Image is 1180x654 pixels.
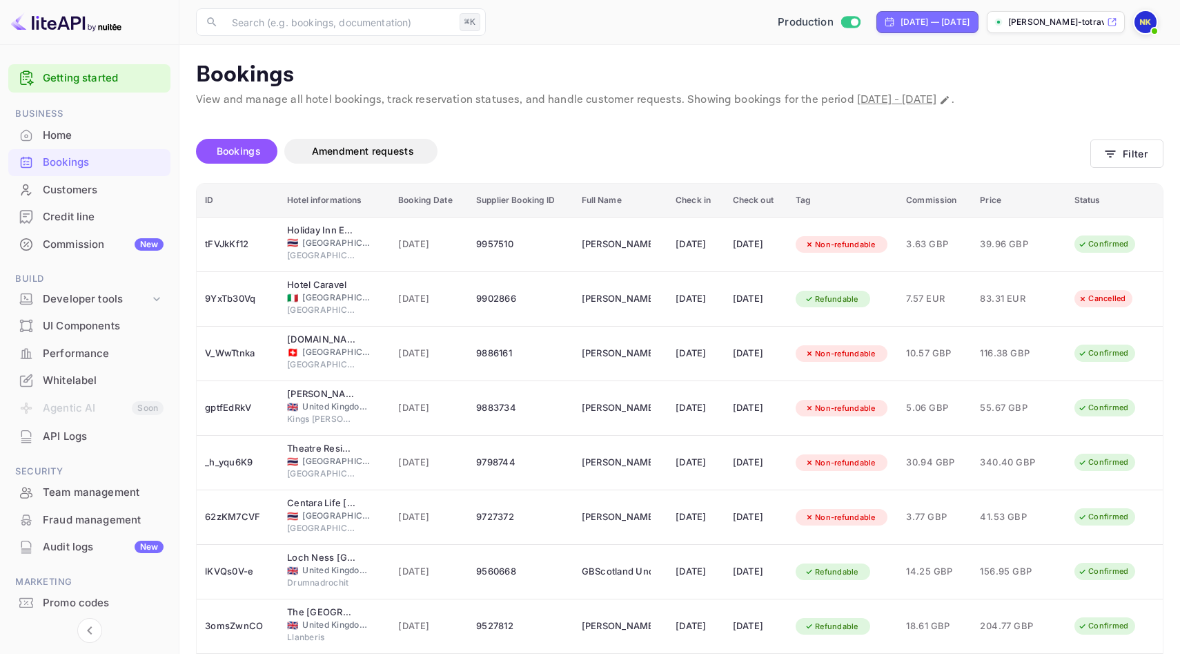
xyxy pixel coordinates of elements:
[287,224,356,238] div: Holiday Inn Express Pattaya Central, an IHG Hotel
[1069,235,1137,253] div: Confirmed
[8,479,170,505] a: Team management
[582,343,651,365] div: Frans Claes
[582,452,651,474] div: Arushi Das
[43,237,164,253] div: Commission
[476,506,564,528] div: 9727372
[302,401,371,413] span: United Kingdom of [GEOGRAPHIC_DATA] and [GEOGRAPHIC_DATA]
[43,485,164,501] div: Team management
[279,184,390,218] th: Hotel informations
[302,237,371,249] span: [GEOGRAPHIC_DATA]
[796,509,885,526] div: Non-refundable
[287,457,298,466] span: Thailand
[287,606,356,619] div: The Royal Victoria Hotel
[287,249,356,262] span: [GEOGRAPHIC_DATA]
[8,507,170,532] a: Fraud management
[287,387,356,401] div: King's Lynn Caravan & Camping Park
[43,318,164,334] div: UI Components
[733,397,780,419] div: [DATE]
[77,618,102,643] button: Collapse navigation
[8,534,170,559] a: Audit logsNew
[8,367,170,393] a: Whitelabel
[1069,617,1137,635] div: Confirmed
[287,566,298,575] span: United Kingdom of Great Britain and Northern Ireland
[667,184,725,218] th: Check in
[796,564,867,581] div: Refundable
[676,343,716,365] div: [DATE]
[43,512,164,528] div: Fraud management
[287,348,298,357] span: Switzerland
[302,455,371,468] span: [GEOGRAPHIC_DATA]
[43,291,150,307] div: Developer tools
[287,238,298,247] span: Thailand
[476,343,564,365] div: 9886161
[43,429,164,445] div: API Logs
[8,122,170,148] a: Home
[1069,345,1137,362] div: Confirmed
[787,184,898,218] th: Tag
[980,401,1049,416] span: 55.67 GBP
[1069,454,1137,471] div: Confirmed
[398,237,460,252] span: [DATE]
[287,631,356,644] span: Llanberis
[197,184,279,218] th: ID
[287,403,298,412] span: United Kingdom of Great Britain and Northern Ireland
[733,561,780,583] div: [DATE]
[676,233,716,256] div: [DATE]
[980,291,1049,307] span: 83.31 EUR
[8,367,170,394] div: Whitelabel
[476,288,564,310] div: 9902866
[582,506,651,528] div: Arushi Das
[196,139,1090,164] div: account-settings tabs
[796,291,867,308] div: Refundable
[906,291,963,307] span: 7.57 EUR
[676,561,716,583] div: [DATE]
[1069,563,1137,580] div: Confirmed
[980,455,1049,470] span: 340.40 GBP
[460,13,480,31] div: ⌘K
[8,231,170,258] div: CommissionNew
[217,145,261,157] span: Bookings
[302,619,371,631] span: United Kingdom of [GEOGRAPHIC_DATA] and [GEOGRAPHIC_DATA]
[8,534,170,561] div: Audit logsNew
[676,452,716,474] div: [DATE]
[8,271,170,287] span: Build
[8,204,170,229] a: Credit line
[398,619,460,634] span: [DATE]
[582,233,651,256] div: Amlan Mukerjee
[390,184,468,218] th: Booking Date
[205,233,271,256] div: tFVJkKf12
[287,358,356,371] span: [GEOGRAPHIC_DATA]
[43,346,164,362] div: Performance
[205,615,271,637] div: 3omsZwnCO
[733,288,780,310] div: [DATE]
[733,506,780,528] div: [DATE]
[205,506,271,528] div: 62zKM7CVF
[302,346,371,358] span: [GEOGRAPHIC_DATA]
[1069,508,1137,526] div: Confirmed
[312,145,414,157] span: Amendment requests
[287,621,298,630] span: United Kingdom of Great Britain and Northern Ireland
[287,278,356,292] div: Hotel Caravel
[582,397,651,419] div: Jessica
[43,70,164,86] a: Getting started
[980,346,1049,361] span: 116.38 GBP
[8,590,170,615] a: Promo codes
[8,340,170,366] a: Performance
[8,177,170,202] a: Customers
[205,397,271,419] div: gptfEdRkV
[980,237,1049,252] span: 39.96 GBP
[906,455,963,470] span: 30.94 GBP
[476,452,564,474] div: 9798744
[901,16,970,28] div: [DATE] — [DATE]
[398,510,460,525] span: [DATE]
[676,397,716,419] div: [DATE]
[43,128,164,144] div: Home
[573,184,668,218] th: Full Name
[796,454,885,472] div: Non-refundable
[287,294,298,302] span: Italy
[8,423,170,450] div: API Logs
[302,291,371,304] span: [GEOGRAPHIC_DATA]
[43,595,164,611] div: Promo codes
[43,209,164,225] div: Credit line
[43,155,164,171] div: Bookings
